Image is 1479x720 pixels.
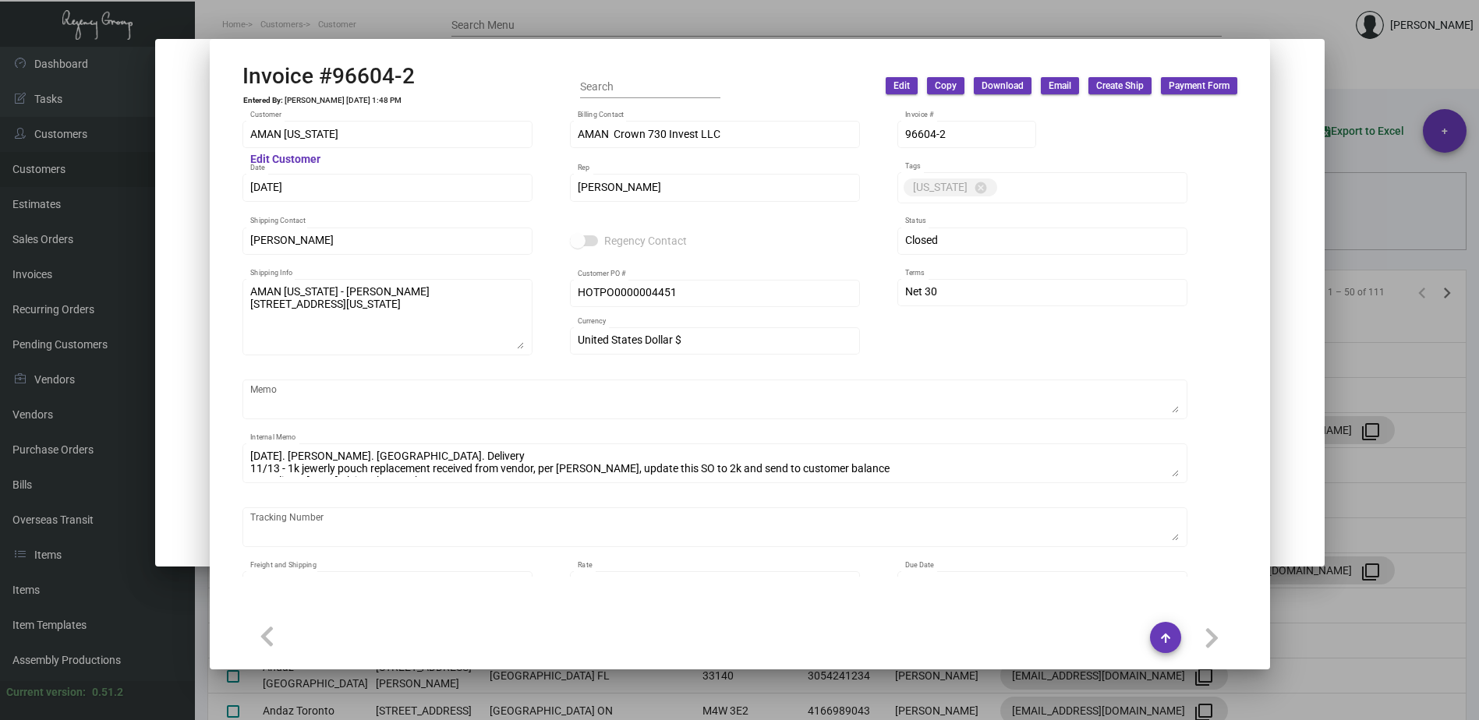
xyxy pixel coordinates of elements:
mat-icon: cancel [974,181,988,195]
button: Payment Form [1161,77,1237,94]
span: Edit [893,79,910,93]
span: Regency Contact [604,231,687,250]
div: 0.51.2 [92,684,123,701]
td: [PERSON_NAME] [DATE] 1:48 PM [284,96,402,105]
button: Download [974,77,1031,94]
span: Create Ship [1096,79,1144,93]
button: Email [1041,77,1079,94]
div: Current version: [6,684,86,701]
button: Create Ship [1088,77,1152,94]
span: Download [982,79,1024,93]
h2: Invoice #96604-2 [242,63,415,90]
td: Entered By: [242,96,284,105]
mat-chip: [US_STATE] [904,178,997,196]
span: Payment Form [1169,79,1230,93]
button: Edit [886,77,918,94]
button: Copy [927,77,964,94]
mat-hint: Edit Customer [250,154,320,166]
span: Email [1049,79,1071,93]
span: Closed [905,234,938,246]
span: Copy [935,79,957,93]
